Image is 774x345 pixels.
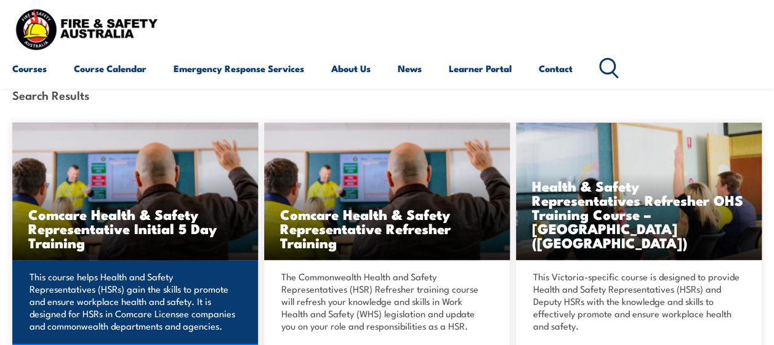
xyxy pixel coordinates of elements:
[281,270,489,332] p: The Commonwealth Health and Safety Representatives (HSR) Refresher training course will refresh y...
[532,179,746,250] h3: Health & Safety Representatives Refresher OHS Training Course – [GEOGRAPHIC_DATA] ([GEOGRAPHIC_DA...
[533,270,741,332] p: This Victoria-specific course is designed to provide Health and Safety Representatives (HSRs) and...
[331,54,371,83] a: About Us
[449,54,512,83] a: Learner Portal
[12,54,47,83] a: Courses
[12,86,89,103] strong: Search Results
[30,270,237,332] p: This course helps Health and Safety Representatives (HSRs) gain the skills to promote and ensure ...
[264,123,510,260] a: Comcare Health & Safety Representative Refresher Training
[28,207,242,250] h3: Comcare Health & Safety Representative Initial 5 Day Training
[12,123,258,260] a: Comcare Health & Safety Representative Initial 5 Day Training
[74,54,147,83] a: Course Calendar
[516,123,762,260] a: Health & Safety Representatives Refresher OHS Training Course – [GEOGRAPHIC_DATA] ([GEOGRAPHIC_DA...
[264,123,510,260] img: Comcare Health & Safety Representative Initial 5 Day TRAINING
[12,123,258,260] img: Comcare Health & Safety Representative Initial 5 Day TRAINING
[280,207,494,250] h3: Comcare Health & Safety Representative Refresher Training
[539,54,573,83] a: Contact
[516,123,762,260] img: Health & Safety Representatives Initial OHS Training Course (VIC)
[174,54,304,83] a: Emergency Response Services
[398,54,422,83] a: News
